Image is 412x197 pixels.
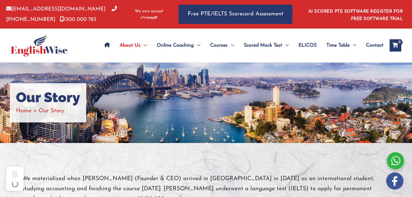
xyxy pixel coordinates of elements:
[16,89,80,106] h1: Our Story
[16,106,80,116] nav: Breadcrumbs
[157,35,194,56] span: Online Coaching
[366,35,383,56] span: Contact
[99,35,383,56] nav: Site Navigation: Main Menu
[141,16,157,19] img: Afterpay-Logo
[179,5,292,24] a: Free PTE/IELTS Scorecard Assessment
[386,172,403,190] img: white-facebook.png
[16,108,32,114] a: Home
[244,35,282,56] span: Scored Mock Test
[205,35,239,56] a: CoursesMenu Toggle
[350,35,356,56] span: Menu Toggle
[6,6,117,22] a: [PHONE_NUMBER]
[152,35,205,56] a: Online CoachingMenu Toggle
[39,108,64,114] span: Our Story
[120,35,141,56] span: About Us
[239,35,294,56] a: Scored Mock TestMenu Toggle
[60,17,96,22] a: 1300 000 783
[305,4,406,24] aside: Header Widget 1
[298,35,317,56] span: ELICOS
[361,35,383,56] a: Contact
[115,35,152,56] a: About UsMenu Toggle
[6,6,106,12] a: [EMAIL_ADDRESS][DOMAIN_NAME]
[135,8,163,14] span: We now accept
[210,35,228,56] span: Courses
[228,35,234,56] span: Menu Toggle
[326,35,350,56] span: Time Table
[322,35,361,56] a: Time TableMenu Toggle
[282,35,289,56] span: Menu Toggle
[11,34,67,56] img: cropped-ew-logo
[390,39,401,52] a: View Shopping Cart, empty
[141,35,147,56] span: Menu Toggle
[308,9,403,21] a: AI SCORED PTE SOFTWARE REGISTER FOR FREE SOFTWARE TRIAL
[194,35,200,56] span: Menu Toggle
[294,35,322,56] a: ELICOS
